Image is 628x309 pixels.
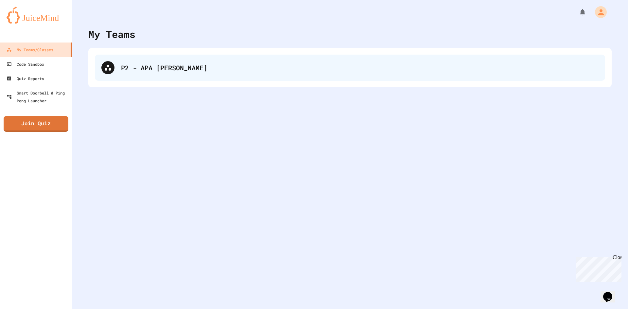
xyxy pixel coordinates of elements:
a: Join Quiz [4,116,68,132]
div: P2 - APA [PERSON_NAME] [121,63,599,73]
div: Code Sandbox [7,60,44,68]
iframe: chat widget [574,254,621,282]
img: logo-orange.svg [7,7,65,24]
iframe: chat widget [601,283,621,302]
div: My Notifications [567,7,588,18]
div: My Teams/Classes [7,46,53,54]
div: Chat with us now!Close [3,3,45,42]
div: My Teams [88,27,135,42]
div: P2 - APA [PERSON_NAME] [95,55,605,81]
div: Quiz Reports [7,75,44,82]
div: Smart Doorbell & Ping Pong Launcher [7,89,69,105]
div: My Account [588,5,608,20]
